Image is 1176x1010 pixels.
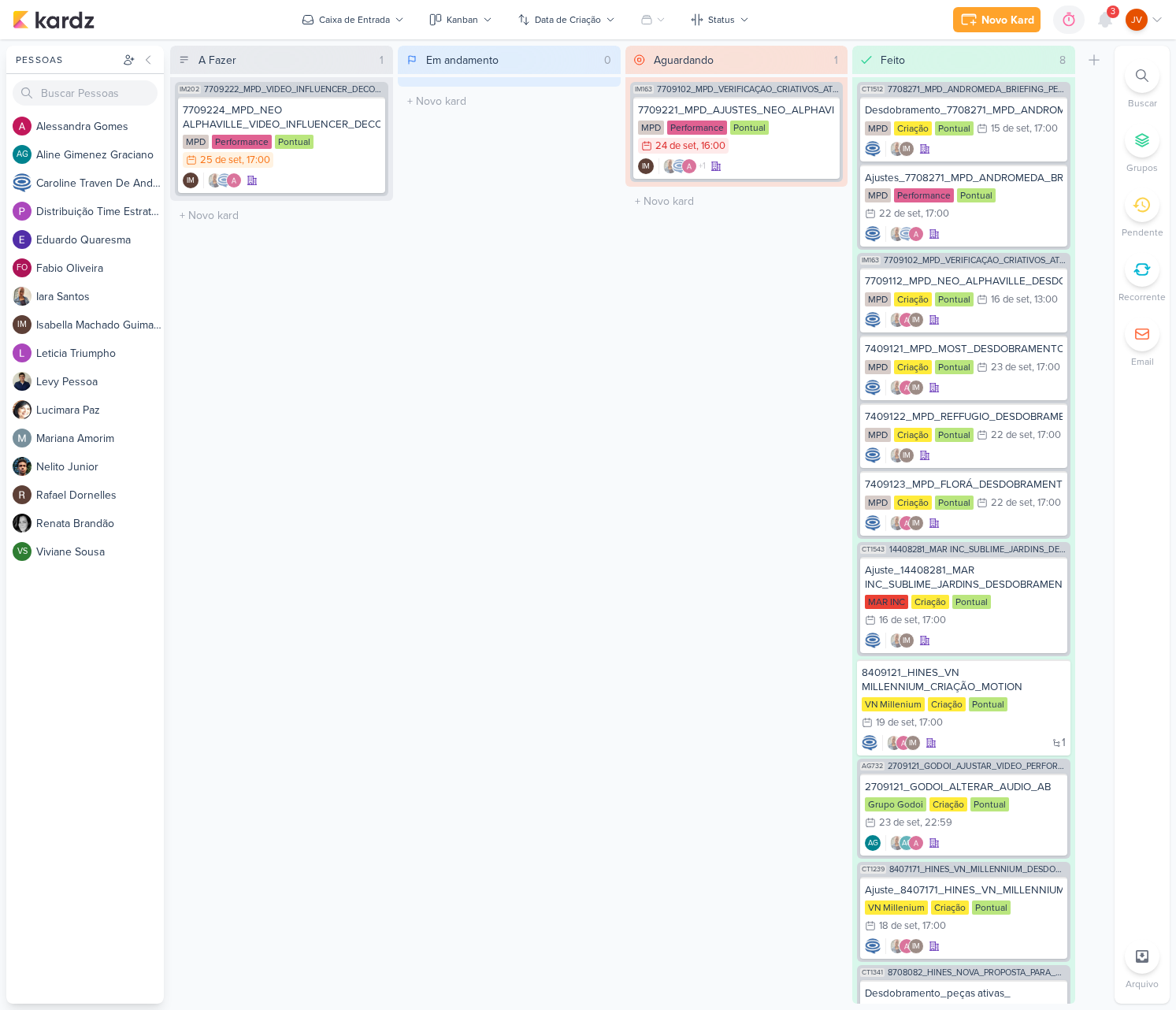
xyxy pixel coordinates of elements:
img: Caroline Traven De Andrade [865,141,881,157]
div: Grupo Godoi [865,797,926,811]
div: MPD [865,428,891,442]
div: Pontual [935,496,974,510]
img: Iara Santos [662,158,678,174]
img: Eduardo Quaresma [13,230,32,249]
img: Caroline Traven De Andrade [865,226,881,242]
div: 22 de set [991,430,1033,440]
span: 8407171_HINES_VN_MILLENNIUM_DESDOBRAMENTO_DE_PEÇAS_V1 [889,865,1067,874]
div: , 17:00 [921,209,949,219]
div: Colaboradores: Iara Santos, Alessandra Gomes, Isabella Machado Guimarães [885,938,924,954]
img: Iara Santos [13,287,32,306]
input: + Novo kard [629,190,845,213]
img: Distribuição Time Estratégico [13,202,32,221]
div: Pontual [970,797,1009,811]
img: Alessandra Gomes [896,735,911,751]
div: Isabella Machado Guimarães [899,447,914,463]
div: Criador(a): Isabella Machado Guimarães [638,158,654,174]
img: Caroline Traven De Andrade [862,735,877,751]
span: 8708082_HINES_NOVA_PROPOSTA_PARA_REUNIAO [888,968,1067,977]
img: Alessandra Gomes [899,380,914,395]
div: Criador(a): Isabella Machado Guimarães [183,173,198,188]
div: 7409122_MPD_REFFUGIO_DESDOBRAMENTO_CRIATIVOS [865,410,1063,424]
div: , 17:00 [1029,124,1058,134]
div: 7709112_MPD_NEO_ALPHAVILLE_DESDOBRAMENTO_DE_PEÇAS [865,274,1063,288]
div: Colaboradores: Iara Santos, Alessandra Gomes, Isabella Machado Guimarães [885,515,924,531]
img: Iara Santos [889,380,905,395]
div: Isabella Machado Guimarães [183,173,198,188]
div: Pontual [935,121,974,136]
img: Mariana Amorim [13,429,32,447]
div: C a r o l i n e T r a v e n D e A n d r a d e [36,175,164,191]
span: +1 [697,160,706,173]
div: 18 de set [879,921,918,931]
div: Criação [894,121,932,136]
div: Criação [894,496,932,510]
div: Pontual [935,292,974,306]
img: Caroline Traven De Andrade [672,158,688,174]
div: Pontual [935,428,974,442]
img: Caroline Traven De Andrade [865,312,881,328]
div: Isabella Machado Guimarães [908,380,924,395]
img: Iara Santos [889,633,905,648]
span: IM202 [178,85,201,94]
p: Pendente [1122,225,1163,240]
img: Alessandra Gomes [13,117,32,136]
img: Alessandra Gomes [226,173,242,188]
input: + Novo kard [173,204,390,227]
div: VN Millenium [862,697,925,711]
div: , 17:00 [918,615,946,626]
p: IM [17,321,27,329]
div: 25 de set [200,155,242,165]
div: Colaboradores: Iara Santos, Alessandra Gomes, Isabella Machado Guimarães [885,380,924,395]
div: Ajustes_7708271_MPD_ANDROMEDA_BRIEFING_PEÇAS_NOVO_KV_LANÇAMENTO_v3 [865,171,1063,185]
img: Levy Pessoa [13,372,32,391]
div: Pessoas [13,53,120,67]
input: Buscar Pessoas [13,80,158,106]
div: Pontual [972,900,1011,915]
div: , 17:00 [1033,430,1061,440]
span: 2709121_GODOI_AJUSTAR_VIDEO_PERFORMANCE_AB [888,762,1067,770]
p: IM [912,943,920,951]
p: Arquivo [1126,977,1159,991]
div: Ajuste_14408281_MAR INC_SUBLIME_JARDINS_DESDOBRAMENTO_PEÇAS_META_ADS [865,563,1063,592]
span: 7708271_MPD_ANDROMEDA_BRIEFING_PEÇAS_NOVO_KV_LANÇAMENTO [888,85,1067,94]
div: 23 de set [991,362,1032,373]
p: IM [903,146,911,154]
div: A l e s s a n d r a G o m e s [36,118,164,135]
div: Desdobramento_7708271_MPD_ANDROMEDA_BRIEFING_PEÇAS_NOVO_KV_LANÇAMENTO [865,103,1063,117]
div: Colaboradores: Iara Santos, Caroline Traven De Andrade, Alessandra Gomes [885,226,924,242]
div: 8 [1053,52,1072,69]
div: Colaboradores: Iara Santos, Caroline Traven De Andrade, Alessandra Gomes, Isabella Machado Guimarães [658,158,706,174]
p: IM [187,177,195,185]
p: IM [912,520,920,528]
p: JV [1131,13,1142,27]
div: Pontual [957,188,996,202]
div: , 17:00 [914,718,943,728]
img: Lucimara Paz [13,400,32,419]
div: Pontual [935,360,974,374]
p: IM [912,384,920,392]
div: R a f a e l D o r n e l l e s [36,487,164,503]
img: Iara Santos [889,226,905,242]
div: MPD [865,121,891,136]
div: R e n a t a B r a n d ã o [36,515,164,532]
span: 7709222_MPD_VIDEO_INFLUENCER_DECORADO [204,85,385,94]
div: L u c i m a r a P a z [36,402,164,418]
div: Colaboradores: Iara Santos, Isabella Machado Guimarães [885,633,914,648]
div: 24 de set [655,141,696,151]
div: 16 de set [879,615,918,626]
img: Leticia Triumpho [13,343,32,362]
div: Pontual [730,121,769,135]
p: IM [642,163,650,171]
p: Recorrente [1118,290,1166,304]
div: Aline Gimenez Graciano [13,145,32,164]
div: Ajuste_8407171_HINES_VN_MILLENNIUM_DESDOBRAMENTO_DE_PEÇAS_V4 [865,883,1063,897]
div: 22 de set [991,498,1033,508]
div: 23 de set [879,818,920,828]
div: Pontual [275,135,313,149]
span: CT1543 [860,545,886,554]
div: Fabio Oliveira [13,258,32,277]
div: F a b i o O l i v e i r a [36,260,164,277]
div: Joney Viana [1126,9,1148,31]
div: MPD [865,292,891,306]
